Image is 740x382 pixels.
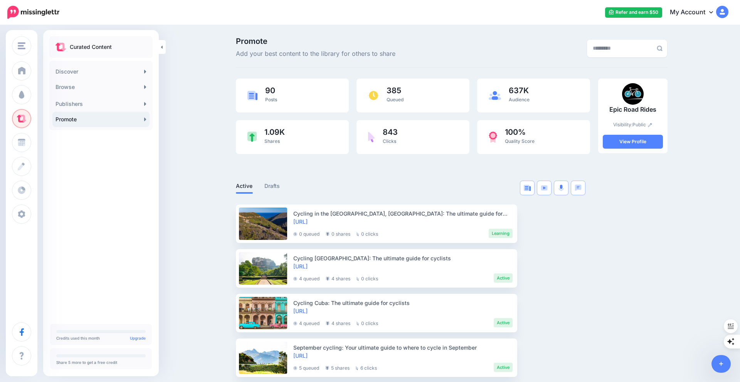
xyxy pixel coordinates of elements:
img: chat-square-blue.png [575,184,582,191]
li: 0 clicks [357,273,378,283]
img: microphone.png [558,184,564,191]
span: Quality Score [505,138,535,144]
li: Active [494,318,513,327]
a: Drafts [264,181,280,191]
img: video-blue.png [541,185,548,191]
a: Active [236,181,253,191]
span: 385 [387,87,404,94]
a: View Profile [603,135,663,149]
span: 90 [265,87,277,94]
img: clock-grey-darker.png [293,277,297,281]
a: My Account [662,3,728,22]
li: Active [494,363,513,372]
img: menu.png [18,42,25,49]
div: Cycling Cuba: The ultimate guide for cyclists [293,299,513,307]
li: 0 clicks [357,229,378,238]
a: [URL] [293,218,308,225]
p: Epic Road Rides [603,105,663,115]
span: Queued [387,97,404,102]
img: clock-grey-darker.png [293,322,297,325]
img: Missinglettr [7,6,59,19]
li: 0 clicks [357,318,378,327]
img: article-blue.png [524,185,531,191]
span: 637K [509,87,530,94]
a: [URL] [293,308,308,314]
img: pencil.png [648,123,652,127]
li: 4 shares [326,273,350,283]
a: Public [632,122,652,127]
li: 0 queued [293,229,320,238]
img: clock.png [368,90,379,101]
img: users-blue.png [489,91,501,100]
img: prize-red.png [489,131,497,143]
li: 0 shares [326,229,350,238]
li: 4 queued [293,318,320,327]
span: Audience [509,97,530,102]
span: Shares [264,138,280,144]
div: Cycling in the [GEOGRAPHIC_DATA], [GEOGRAPHIC_DATA]: The ultimate guide for cyclists [293,209,513,218]
img: pointer-grey.png [357,232,359,236]
a: [URL] [293,352,308,359]
img: share-grey.png [325,366,329,370]
span: 100% [505,128,535,136]
img: pointer-grey.png [356,366,358,370]
img: article-blue.png [247,91,257,100]
li: Active [494,273,513,283]
a: Promote [52,112,150,127]
a: Discover [52,64,150,79]
a: Browse [52,79,150,95]
span: 843 [383,128,398,136]
img: pointer-purple.png [368,132,375,142]
img: share-grey.png [326,232,330,236]
p: Curated Content [70,42,112,52]
span: Clicks [383,138,396,144]
span: Promote [236,37,395,45]
li: Learning [489,229,513,238]
img: search-grey-6.png [657,45,663,51]
span: Add your best content to the library for others to share [236,49,395,59]
li: 6 clicks [356,363,377,372]
img: share-grey.png [326,276,330,281]
img: clock-grey-darker.png [293,232,297,236]
img: 24232455_1656022774460514_806361043405941070_n-bsa87931_thumb.png [622,83,644,105]
li: 5 queued [293,363,319,372]
li: 4 queued [293,273,320,283]
li: 5 shares [325,363,350,372]
a: Publishers [52,96,150,112]
img: share-grey.png [326,321,330,325]
div: September cycling: Your ultimate guide to where to cycle in September [293,343,513,352]
span: Posts [265,97,277,102]
img: pointer-grey.png [357,277,359,281]
a: [URL] [293,263,308,270]
a: Refer and earn $50 [605,7,662,18]
p: Visibility: [603,121,663,129]
span: 1.09K [264,128,285,136]
img: curate.png [55,43,66,51]
img: pointer-grey.png [357,322,359,325]
img: clock-grey-darker.png [293,366,297,370]
img: share-green.png [247,132,257,142]
div: Cycling [GEOGRAPHIC_DATA]: The ultimate guide for cyclists [293,254,513,262]
li: 4 shares [326,318,350,327]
